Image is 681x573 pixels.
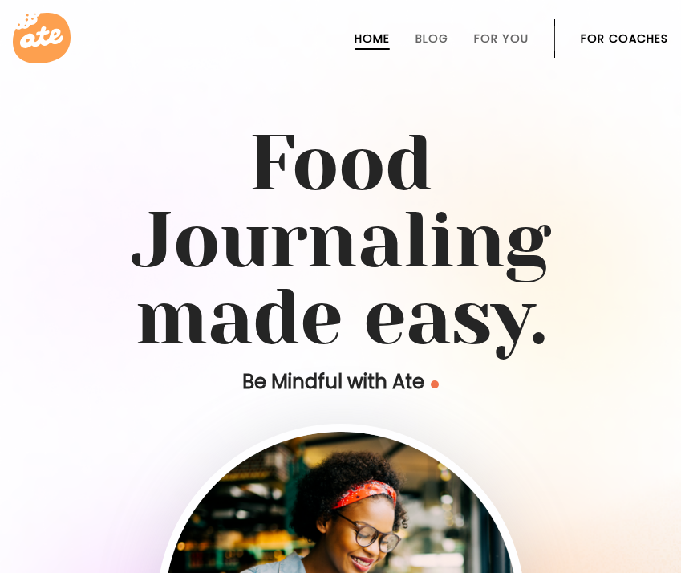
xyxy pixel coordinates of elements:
p: Be Mindful with Ate [116,369,565,395]
a: Blog [415,32,448,45]
a: For Coaches [581,32,668,45]
h1: Food Journaling made easy. [19,125,662,356]
a: For You [474,32,529,45]
a: Home [355,32,390,45]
